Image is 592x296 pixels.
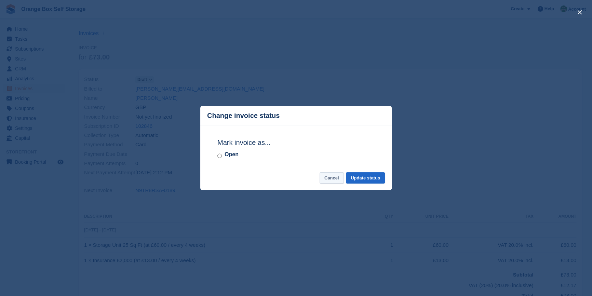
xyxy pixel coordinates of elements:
[574,7,585,18] button: close
[217,137,375,148] h2: Mark invoice as...
[225,150,239,159] label: Open
[207,112,280,120] p: Change invoice status
[320,172,344,184] button: Cancel
[346,172,385,184] button: Update status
